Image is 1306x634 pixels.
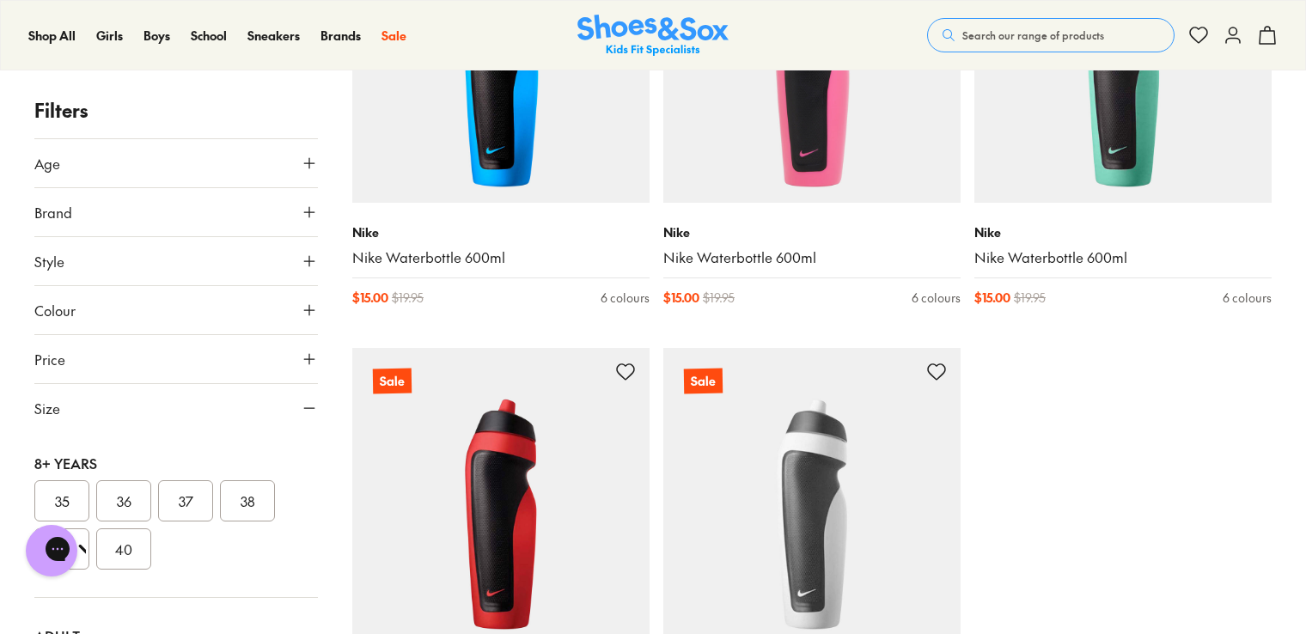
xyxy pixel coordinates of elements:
a: Nike Waterbottle 600ml [352,248,650,267]
span: Colour [34,300,76,320]
iframe: Gorgias live chat messenger [17,519,86,582]
span: School [191,27,227,44]
p: Nike [663,223,961,241]
button: Colour [34,286,318,334]
p: Filters [34,96,318,125]
p: Sale [684,369,723,394]
div: 6 colours [1223,289,1272,307]
div: 6 colours [601,289,650,307]
p: Sale [373,369,412,394]
span: Girls [96,27,123,44]
button: 37 [158,480,213,521]
span: $ 15.00 [663,289,699,307]
span: Style [34,251,64,271]
span: $ 19.95 [1014,289,1046,307]
span: $ 15.00 [974,289,1010,307]
span: Shop All [28,27,76,44]
a: Sale [381,27,406,45]
a: Boys [143,27,170,45]
button: 35 [34,480,89,521]
span: $ 19.95 [392,289,424,307]
p: Nike [974,223,1272,241]
button: Style [34,237,318,285]
a: School [191,27,227,45]
a: Nike Waterbottle 600ml [663,248,961,267]
span: Sneakers [247,27,300,44]
p: Nike [352,223,650,241]
span: Sale [381,27,406,44]
button: Search our range of products [927,18,1175,52]
a: Sneakers [247,27,300,45]
img: SNS_Logo_Responsive.svg [577,15,729,57]
a: Brands [320,27,361,45]
span: Age [34,153,60,174]
a: Nike Waterbottle 600ml [974,248,1272,267]
button: Age [34,139,318,187]
span: Size [34,398,60,418]
button: 38 [220,480,275,521]
a: Shop All [28,27,76,45]
div: 8+ Years [34,453,318,473]
span: $ 15.00 [352,289,388,307]
div: 6 colours [912,289,961,307]
button: Size [34,384,318,432]
span: Brand [34,202,72,223]
button: Brand [34,188,318,236]
button: 40 [96,528,151,570]
span: Search our range of products [962,27,1104,43]
button: Price [34,335,318,383]
span: Brands [320,27,361,44]
a: Shoes & Sox [577,15,729,57]
span: Price [34,349,65,369]
button: 36 [96,480,151,521]
a: Girls [96,27,123,45]
span: Boys [143,27,170,44]
span: $ 19.95 [703,289,735,307]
